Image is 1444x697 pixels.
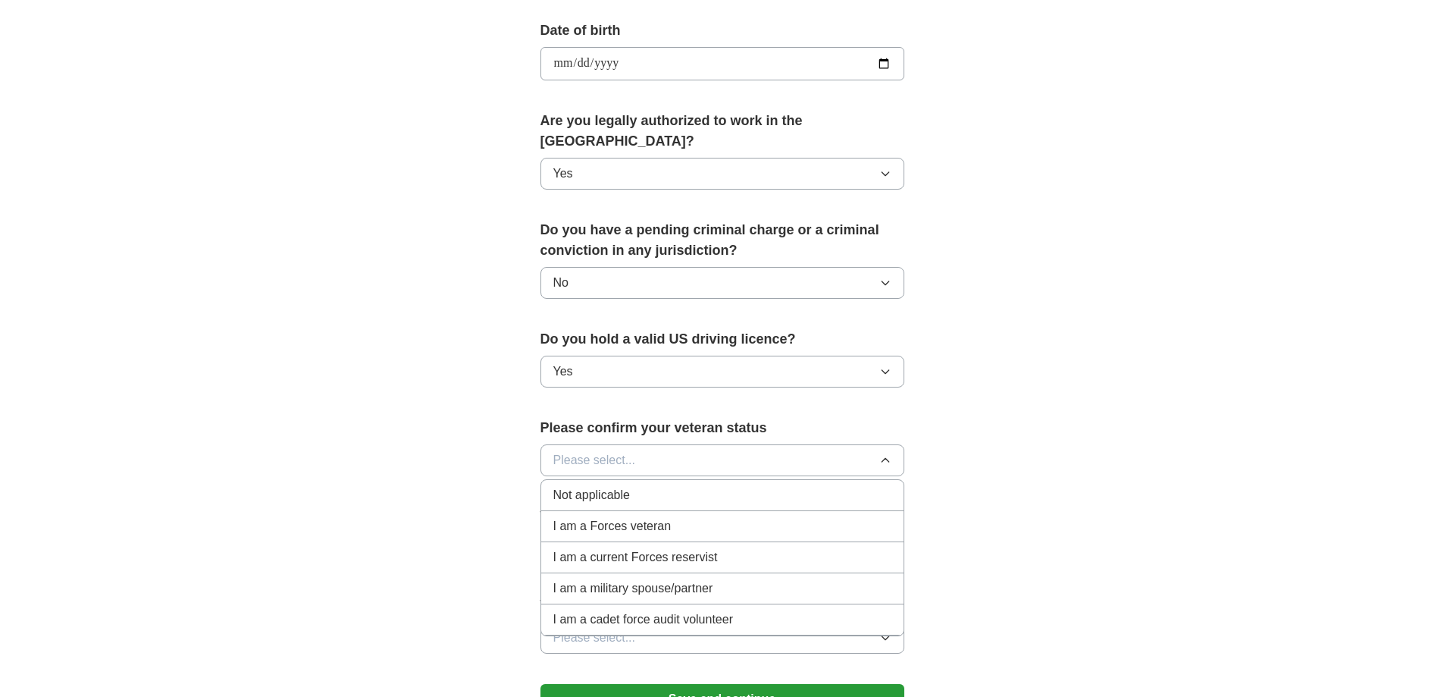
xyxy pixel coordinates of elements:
label: Date of birth [540,20,904,41]
label: Do you have a pending criminal charge or a criminal conviction in any jurisdiction? [540,220,904,261]
button: Yes [540,356,904,388]
label: Please confirm your veteran status [540,418,904,438]
button: No [540,267,904,299]
span: I am a cadet force audit volunteer [553,611,733,629]
span: I am a Forces veteran [553,517,672,535]
span: Please select... [553,451,636,469]
span: No [553,274,569,292]
span: Please select... [553,629,636,647]
span: Yes [553,363,573,381]
button: Please select... [540,444,904,476]
span: Yes [553,165,573,183]
label: Do you hold a valid US driving licence? [540,329,904,350]
label: Are you legally authorized to work in the [GEOGRAPHIC_DATA]? [540,111,904,152]
span: I am a military spouse/partner [553,579,713,598]
span: Not applicable [553,486,630,504]
button: Please select... [540,622,904,654]
button: Yes [540,158,904,190]
span: I am a current Forces reservist [553,548,718,567]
